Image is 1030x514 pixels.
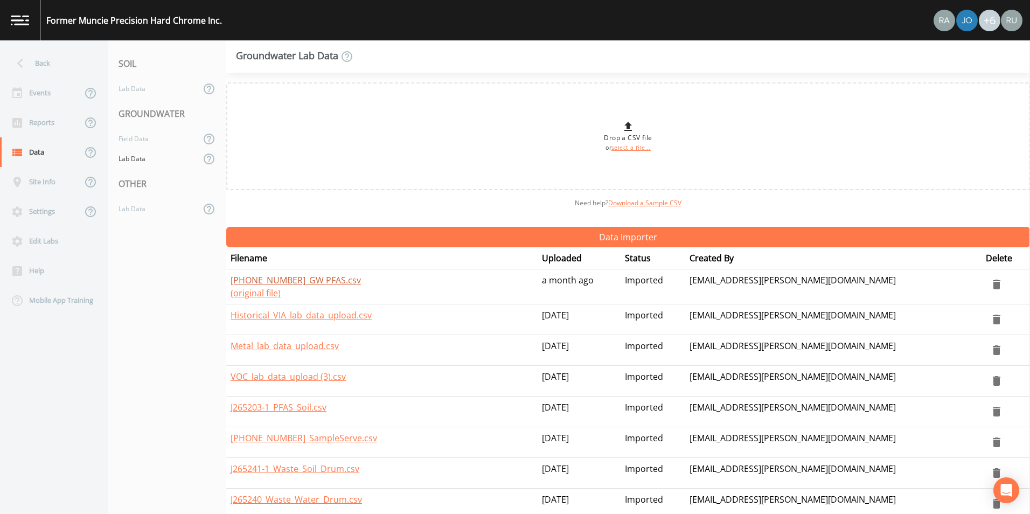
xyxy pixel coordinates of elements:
div: SOIL [108,48,226,79]
a: J265240_Waste_Water_Drum.csv [231,494,362,505]
div: GROUNDWATER [108,99,226,129]
div: Former Muncie Precision Hard Chrome Inc. [46,14,222,27]
button: delete [986,401,1007,422]
a: VOC_lab_data_upload (3).csv [231,371,346,383]
a: Lab Data [108,79,200,99]
td: Imported [621,269,685,304]
td: Imported [621,458,685,489]
a: J265241-1_Waste_Soil_Drum.csv [231,463,359,475]
a: Download a Sample CSV [608,198,681,207]
button: delete [986,432,1007,453]
td: a month ago [538,269,621,304]
td: [DATE] [538,427,621,458]
a: Field Data [108,129,200,149]
td: Imported [621,427,685,458]
td: [DATE] [538,304,621,335]
div: OTHER [108,169,226,199]
th: Status [621,247,685,269]
div: Drop a CSV file [604,120,652,152]
div: +6 [979,10,1000,31]
a: Metal_lab_data_upload.csv [231,340,339,352]
td: [EMAIL_ADDRESS][PERSON_NAME][DOMAIN_NAME] [685,427,982,458]
button: delete [986,462,1007,484]
td: [DATE] [538,366,621,397]
td: [EMAIL_ADDRESS][PERSON_NAME][DOMAIN_NAME] [685,335,982,366]
button: delete [986,339,1007,361]
a: Historical_VIA_lab_data_upload.csv [231,309,372,321]
div: Radlie J Storer [933,10,956,31]
td: Imported [621,304,685,335]
img: logo [11,15,29,25]
td: Imported [621,397,685,427]
div: Josh Dutton [956,10,978,31]
th: Created By [685,247,982,269]
th: Uploaded [538,247,621,269]
td: Imported [621,335,685,366]
button: Data Importer [226,227,1030,247]
a: [PHONE_NUMBER]_GW PFAS.csv [231,274,361,286]
td: [EMAIL_ADDRESS][PERSON_NAME][DOMAIN_NAME] [685,458,982,489]
td: Imported [621,366,685,397]
button: delete [986,370,1007,392]
img: eb8b2c35ded0d5aca28d215f14656a61 [956,10,978,31]
th: Delete [982,247,1030,269]
div: Open Intercom Messenger [993,477,1019,503]
span: Need help? [575,198,681,207]
td: [DATE] [538,458,621,489]
a: [PHONE_NUMBER]_SampleServe.csv [231,432,377,444]
a: (original file) [231,287,281,299]
td: [EMAIL_ADDRESS][PERSON_NAME][DOMAIN_NAME] [685,397,982,427]
div: Groundwater Lab Data [236,50,353,63]
th: Filename [226,247,538,269]
td: [DATE] [538,397,621,427]
td: [DATE] [538,335,621,366]
td: [EMAIL_ADDRESS][PERSON_NAME][DOMAIN_NAME] [685,269,982,304]
button: delete [986,309,1007,330]
td: [EMAIL_ADDRESS][PERSON_NAME][DOMAIN_NAME] [685,366,982,397]
small: or [606,144,651,151]
img: a5c06d64ce99e847b6841ccd0307af82 [1001,10,1022,31]
img: 7493944169e4cb9b715a099ebe515ac2 [934,10,955,31]
a: Lab Data [108,199,200,219]
button: delete [986,274,1007,295]
a: select a file... [611,144,651,151]
a: J265203-1_PFAS_Soil.csv [231,401,326,413]
a: Lab Data [108,149,200,169]
td: [EMAIL_ADDRESS][PERSON_NAME][DOMAIN_NAME] [685,304,982,335]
